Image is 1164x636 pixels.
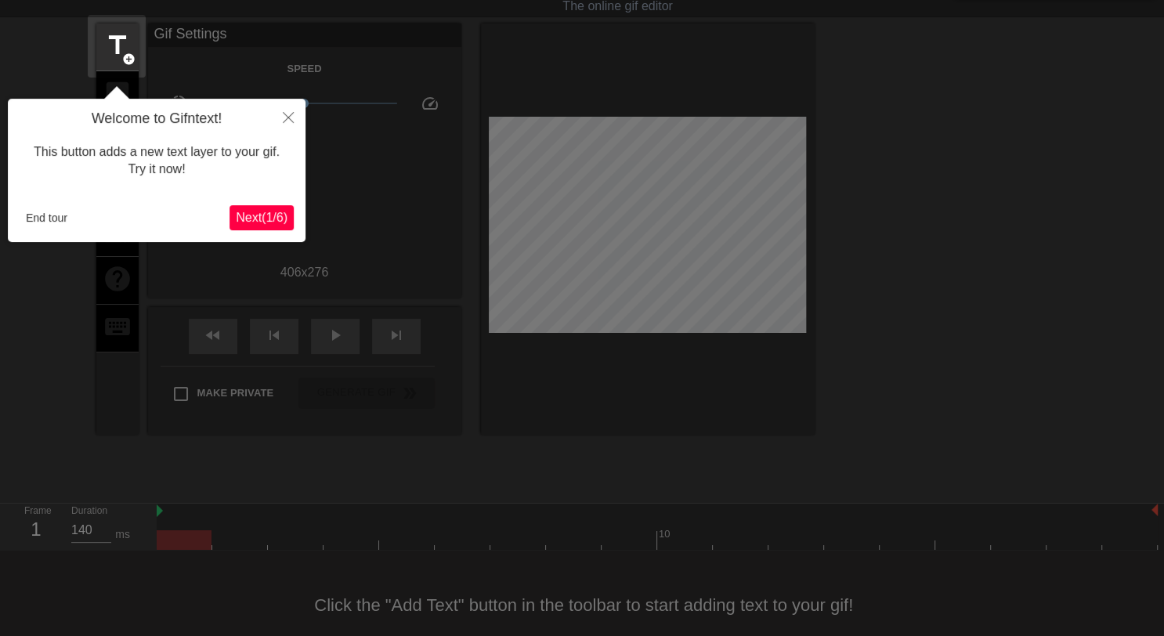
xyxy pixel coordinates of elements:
[271,99,305,135] button: Close
[230,205,294,230] button: Next
[20,206,74,229] button: End tour
[20,128,294,194] div: This button adds a new text layer to your gif. Try it now!
[236,211,287,224] span: Next ( 1 / 6 )
[20,110,294,128] h4: Welcome to Gifntext!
